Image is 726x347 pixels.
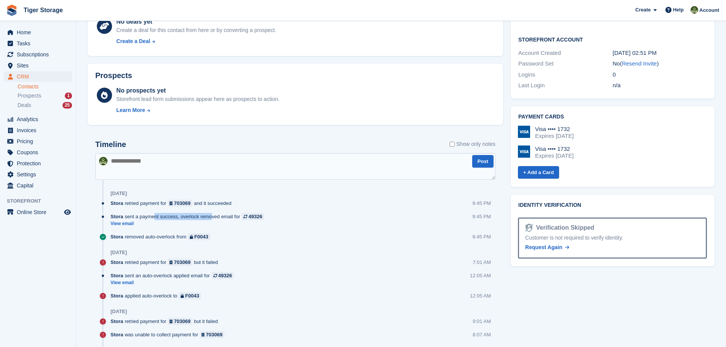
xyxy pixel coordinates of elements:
[17,136,63,147] span: Pricing
[472,155,494,168] button: Post
[111,213,268,220] div: sent a payment success, overlock removed email for
[473,259,491,266] div: 7:01 AM
[535,133,574,139] div: Expires [DATE]
[450,140,455,148] input: Show only notes
[111,213,123,220] span: Stora
[4,38,72,49] a: menu
[518,126,530,138] img: Visa Logo
[4,114,72,125] a: menu
[4,27,72,38] a: menu
[613,70,707,79] div: 0
[116,17,276,26] div: No deals yet
[533,223,594,232] div: Verification Skipped
[473,200,491,207] div: 9:45 PM
[17,147,63,158] span: Coupons
[518,70,612,79] div: Logins
[111,272,123,279] span: Stora
[111,233,123,240] span: Stora
[17,49,63,60] span: Subscriptions
[63,208,72,217] a: Preview store
[535,152,574,159] div: Expires [DATE]
[65,93,72,99] div: 1
[116,37,276,45] a: Create a Deal
[111,259,123,266] span: Stora
[111,249,127,256] div: [DATE]
[470,272,491,279] div: 12:05 AM
[17,158,63,169] span: Protection
[473,318,491,325] div: 9:01 AM
[174,259,191,266] div: 703069
[6,5,18,16] img: stora-icon-8386f47178a22dfd0bd8f6a31ec36ba5ce8667c1dd55bd0f319d3a0aa187defe.svg
[17,169,63,180] span: Settings
[17,125,63,136] span: Invoices
[168,200,192,207] a: 703069
[111,233,214,240] div: removed auto-overlock from
[63,102,72,109] div: 25
[111,318,222,325] div: retried payment for but it failed
[17,71,63,82] span: CRM
[179,292,201,299] a: F0043
[111,200,123,207] span: Stora
[470,292,491,299] div: 12:05 AM
[242,213,264,220] a: 49326
[111,318,123,325] span: Stora
[17,38,63,49] span: Tasks
[111,331,123,338] span: Stora
[473,331,491,338] div: 8:07 AM
[620,60,659,67] span: ( )
[473,213,491,220] div: 9:45 PM
[95,140,126,149] h2: Timeline
[111,272,238,279] div: sent an auto-overlock applied email for
[18,83,72,90] a: Contacts
[525,243,569,251] a: Request Again
[248,213,262,220] div: 49326
[188,233,210,240] a: F0043
[473,233,491,240] div: 9:45 PM
[4,71,72,82] a: menu
[18,92,72,100] a: Prospects 1
[635,6,651,14] span: Create
[699,6,719,14] span: Account
[111,292,123,299] span: Stora
[206,331,222,338] div: 703069
[116,26,276,34] div: Create a deal for this contact from here or by converting a prospect.
[116,86,279,95] div: No prospects yet
[518,59,612,68] div: Password Set
[111,259,222,266] div: retried payment for but it failed
[95,71,132,80] h2: Prospects
[7,197,76,205] span: Storefront
[212,272,234,279] a: 49326
[99,157,107,165] img: Matthew Ellwood
[17,27,63,38] span: Home
[18,92,41,99] span: Prospects
[613,59,707,68] div: No
[4,136,72,147] a: menu
[17,180,63,191] span: Capital
[525,244,563,250] span: Request Again
[116,95,279,103] div: Storefront lead form submissions appear here as prospects to action.
[450,140,495,148] label: Show only notes
[613,49,707,58] div: [DATE] 02:51 PM
[185,292,199,299] div: F0043
[535,126,574,133] div: Visa •••• 1732
[111,221,268,227] a: View email
[111,190,127,197] div: [DATE]
[4,147,72,158] a: menu
[622,60,657,67] a: Resend Invite
[4,207,72,217] a: menu
[17,114,63,125] span: Analytics
[4,49,72,60] a: menu
[200,331,224,338] a: 703069
[4,158,72,169] a: menu
[116,106,145,114] div: Learn More
[518,81,612,90] div: Last Login
[518,114,707,120] h2: Payment cards
[18,101,72,109] a: Deals 25
[535,146,574,152] div: Visa •••• 1732
[525,234,700,242] div: Customer is not required to verify identity.
[111,292,205,299] div: applied auto-overlock to
[18,102,31,109] span: Deals
[4,180,72,191] a: menu
[518,35,707,43] h2: Storefront Account
[518,202,707,208] h2: Identity verification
